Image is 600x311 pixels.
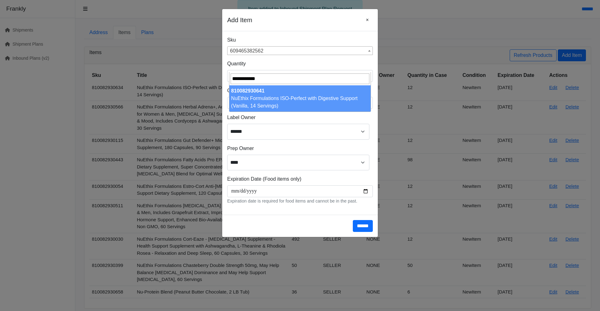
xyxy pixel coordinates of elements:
[227,145,254,152] label: Prep Owner
[227,36,236,44] label: Sku
[227,47,372,55] span: NuEthix Formulations Nu-Flame Defense Dietary Supplement, May Help with Joint Irritation, 60 Caps...
[227,87,263,94] label: Quantity in case
[227,198,357,203] small: Expiration date is required for food items and cannot be in the past.
[229,85,371,112] li: NuEthix Formulations ISO-Perfect with Digestive Support (Vanilla, 14 Servings)
[231,95,369,110] div: NuEthix Formulations ISO-Perfect with Digestive Support (Vanilla, 14 Servings)
[231,88,265,93] strong: 810082930641
[227,15,252,25] h5: Add Item
[227,46,373,55] span: NuEthix Formulations Nu-Flame Defense Dietary Supplement, May Help with Joint Irritation, 60 Caps...
[366,17,369,23] span: ×
[362,14,373,26] button: Close
[231,73,370,84] input: Search
[227,60,246,68] label: Quantity
[227,175,301,183] label: Expiration Date (Food items only)
[227,114,256,121] label: Label Owner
